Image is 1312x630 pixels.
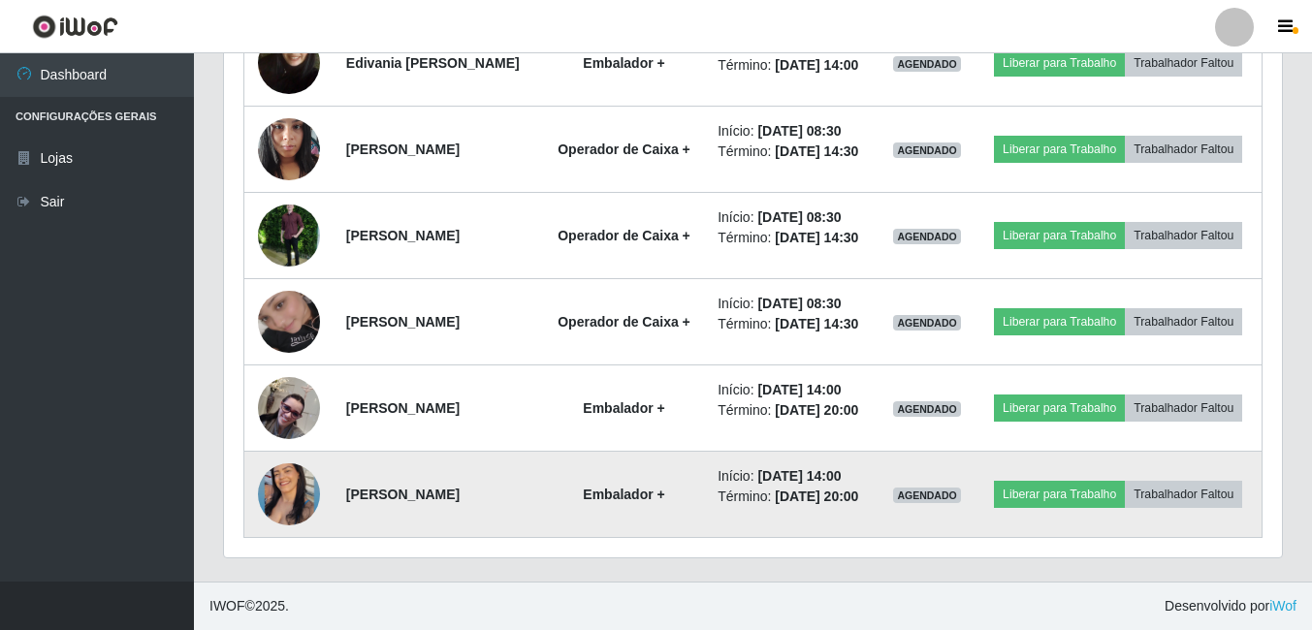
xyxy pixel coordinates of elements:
strong: Embalador + [583,487,664,502]
img: 1699963072939.jpeg [258,108,320,190]
li: Término: [718,55,867,76]
time: [DATE] 20:00 [775,402,858,418]
a: iWof [1269,598,1296,614]
strong: Operador de Caixa + [558,228,690,243]
strong: [PERSON_NAME] [346,487,460,502]
button: Liberar para Trabalho [994,481,1125,508]
button: Trabalhador Faltou [1125,136,1242,163]
span: IWOF [209,598,245,614]
button: Trabalhador Faltou [1125,222,1242,249]
button: Trabalhador Faltou [1125,49,1242,77]
span: AGENDADO [893,401,961,417]
img: 1754502098226.jpeg [258,456,320,533]
span: AGENDADO [893,488,961,503]
span: AGENDADO [893,56,961,72]
strong: [PERSON_NAME] [346,400,460,416]
button: Liberar para Trabalho [994,136,1125,163]
img: 1732812097920.jpeg [258,377,320,439]
li: Término: [718,142,867,162]
li: Início: [718,380,867,400]
strong: Operador de Caixa + [558,314,690,330]
img: 1745793210220.jpeg [258,267,320,377]
span: AGENDADO [893,142,961,158]
strong: [PERSON_NAME] [346,142,460,157]
time: [DATE] 08:30 [757,209,841,225]
time: [DATE] 14:30 [775,316,858,331]
time: [DATE] 14:30 [775,143,858,159]
li: Início: [718,294,867,314]
span: AGENDADO [893,315,961,331]
time: [DATE] 14:30 [775,230,858,245]
strong: Embalador + [583,400,664,416]
button: Trabalhador Faltou [1125,481,1242,508]
time: [DATE] 14:00 [757,468,841,484]
button: Liberar para Trabalho [994,49,1125,77]
button: Liberar para Trabalho [994,222,1125,249]
li: Término: [718,487,867,507]
img: 1705544569716.jpeg [258,8,320,118]
time: [DATE] 14:00 [775,57,858,73]
strong: [PERSON_NAME] [346,314,460,330]
button: Liberar para Trabalho [994,394,1125,422]
time: [DATE] 20:00 [775,488,858,504]
time: [DATE] 14:00 [757,382,841,397]
strong: [PERSON_NAME] [346,228,460,243]
img: CoreUI Logo [32,15,118,39]
time: [DATE] 08:30 [757,123,841,139]
button: Trabalhador Faltou [1125,394,1242,422]
button: Liberar para Trabalho [994,308,1125,335]
button: Trabalhador Faltou [1125,308,1242,335]
li: Início: [718,207,867,228]
strong: Edivania [PERSON_NAME] [346,55,520,71]
span: Desenvolvido por [1165,596,1296,616]
strong: Embalador + [583,55,664,71]
span: AGENDADO [893,229,961,244]
li: Início: [718,466,867,487]
li: Término: [718,228,867,248]
strong: Operador de Caixa + [558,142,690,157]
li: Término: [718,314,867,334]
li: Término: [718,400,867,421]
img: 1700538876879.jpeg [258,180,320,291]
time: [DATE] 08:30 [757,296,841,311]
li: Início: [718,121,867,142]
span: © 2025 . [209,596,289,616]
